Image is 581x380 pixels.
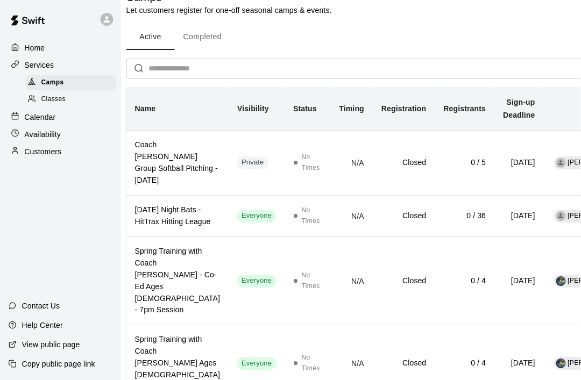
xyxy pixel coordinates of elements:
p: Let customers register for one-off seasonal camps & events. [126,5,332,16]
div: Camps [26,75,117,90]
a: Classes [26,91,121,107]
p: View public page [22,339,80,350]
div: This service is visible to all of your customers [237,275,276,288]
a: Calendar [9,109,112,125]
h6: [DATE] [503,210,535,222]
h6: Spring Training with Coach [PERSON_NAME] - Co-Ed Ages [DEMOGRAPHIC_DATA] - 7pm Session [135,246,220,317]
img: Greg Thibert [556,359,566,368]
a: Home [9,40,112,56]
h6: [DATE] [503,275,535,287]
td: N/A [331,195,373,236]
h6: 0 / 5 [444,157,486,169]
h6: Closed [381,357,426,369]
td: N/A [331,130,373,195]
p: Availability [25,129,61,140]
h6: 0 / 36 [444,210,486,222]
span: Everyone [237,359,276,369]
div: This service is visible to all of your customers [237,357,276,370]
div: Classes [26,92,117,107]
div: This service is hidden, and can only be accessed via a direct link [237,156,268,169]
h6: [DATE] Night Bats - HitTrax Hitting League [135,204,220,228]
b: Timing [339,104,365,113]
b: Registrants [444,104,486,113]
span: Everyone [237,211,276,221]
span: No Times [302,353,322,374]
b: Registration [381,104,426,113]
div: Jen Hirschbock [556,158,566,168]
h6: [DATE] [503,157,535,169]
b: Status [294,104,317,113]
span: No Times [302,270,322,292]
span: Everyone [237,276,276,286]
p: Services [25,60,54,70]
span: Camps [41,77,64,88]
button: Active [126,24,175,50]
b: Visibility [237,104,269,113]
button: Completed [175,24,230,50]
h6: 0 / 4 [444,357,486,369]
h6: Coach [PERSON_NAME] Group Softball Pitching - [DATE] [135,139,220,187]
b: Sign-up Deadline [503,98,535,119]
h6: Closed [381,210,426,222]
h6: 0 / 4 [444,275,486,287]
a: Camps [26,74,121,91]
a: Customers [9,144,112,160]
span: Classes [41,94,66,105]
span: Private [237,157,268,168]
a: Availability [9,126,112,142]
p: Home [25,42,45,53]
div: Dale Walls [556,211,566,221]
span: No Times [302,205,322,227]
img: Greg Thibert [556,276,566,286]
h6: Closed [381,157,426,169]
p: Calendar [25,112,56,123]
a: Services [9,57,112,73]
p: Help Center [22,320,63,331]
b: Name [135,104,156,113]
p: Customers [25,146,62,157]
div: This service is visible to all of your customers [237,210,276,223]
p: Copy public page link [22,359,95,369]
p: Contact Us [22,300,60,311]
h6: [DATE] [503,357,535,369]
td: N/A [331,236,373,325]
h6: Closed [381,275,426,287]
span: No Times [302,152,322,174]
